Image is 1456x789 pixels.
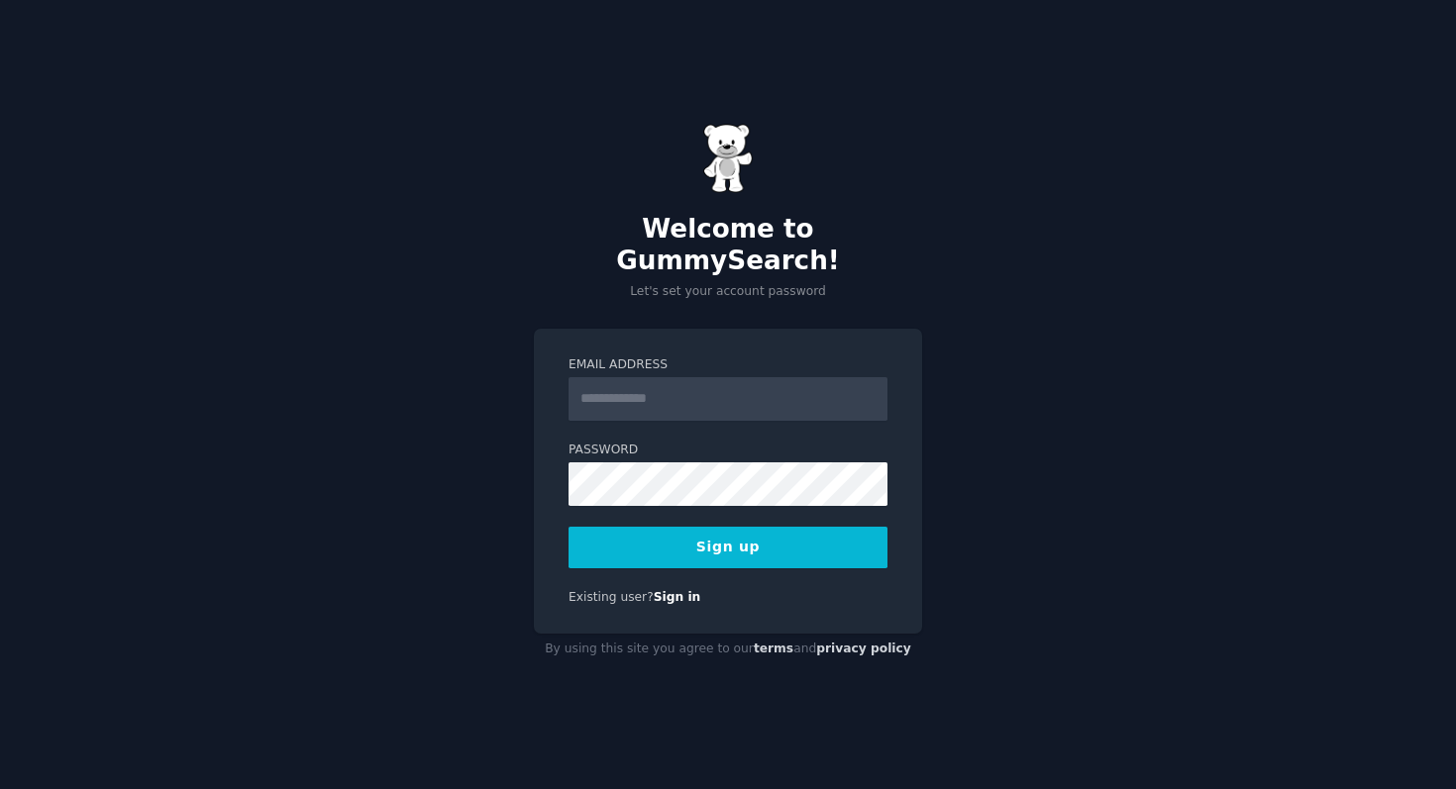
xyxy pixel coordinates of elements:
p: Let's set your account password [534,283,922,301]
label: Email Address [569,356,887,374]
a: Sign in [654,590,701,604]
label: Password [569,442,887,459]
a: terms [754,641,793,655]
img: Gummy Bear [703,124,753,193]
a: privacy policy [816,641,911,655]
div: By using this site you agree to our and [534,634,922,665]
h2: Welcome to GummySearch! [534,214,922,276]
span: Existing user? [569,590,654,604]
button: Sign up [569,527,887,568]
